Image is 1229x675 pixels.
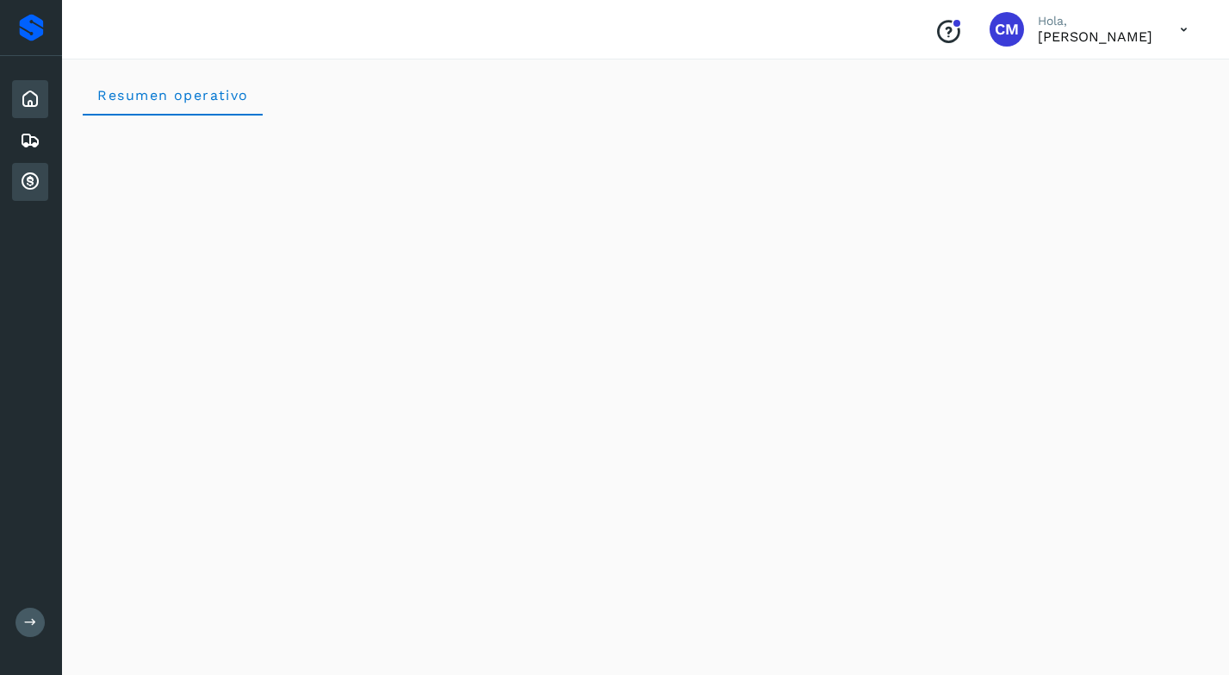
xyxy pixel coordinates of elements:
[96,87,249,103] span: Resumen operativo
[12,122,48,159] div: Embarques
[1038,14,1152,28] p: Hola,
[12,163,48,201] div: Cuentas por cobrar
[12,80,48,118] div: Inicio
[1038,28,1152,45] p: CARLOS MAIER GARCIA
